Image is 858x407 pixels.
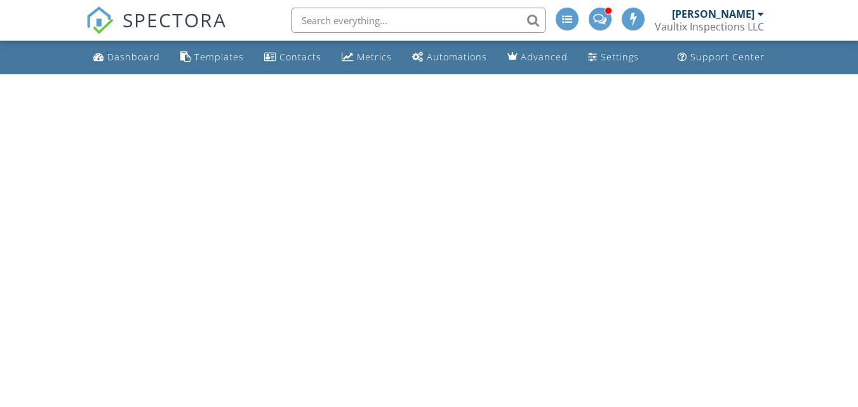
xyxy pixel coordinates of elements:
a: Support Center [673,46,770,69]
div: Settings [601,51,639,63]
span: SPECTORA [123,6,227,33]
div: Support Center [690,51,765,63]
input: Search everything... [292,8,546,33]
a: Contacts [259,46,326,69]
a: Advanced [502,46,573,69]
a: Metrics [337,46,397,69]
img: The Best Home Inspection Software - Spectora [86,6,114,34]
a: Settings [583,46,644,69]
a: Dashboard [88,46,165,69]
div: Dashboard [107,51,160,63]
div: Contacts [279,51,321,63]
a: Templates [175,46,249,69]
div: Vaultix Inspections LLC [655,20,764,33]
a: Automations (Advanced) [407,46,492,69]
div: Templates [194,51,244,63]
div: Metrics [357,51,392,63]
div: Advanced [521,51,568,63]
div: [PERSON_NAME] [672,8,754,20]
div: Automations [427,51,487,63]
a: SPECTORA [86,17,227,44]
